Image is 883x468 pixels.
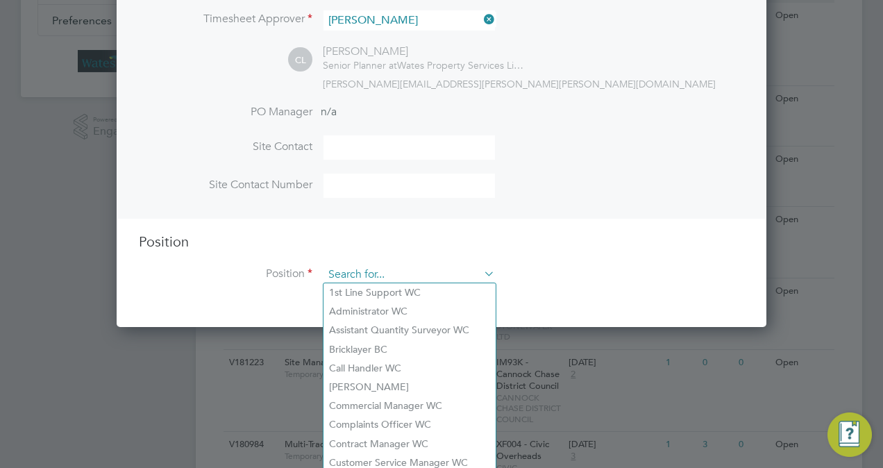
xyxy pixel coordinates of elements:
[323,10,495,31] input: Search for...
[323,78,716,90] span: [PERSON_NAME][EMAIL_ADDRESS][PERSON_NAME][PERSON_NAME][DOMAIN_NAME]
[139,140,312,154] label: Site Contact
[323,378,496,396] li: [PERSON_NAME]
[139,105,312,119] label: PO Manager
[323,265,495,285] input: Search for...
[323,396,496,415] li: Commercial Manager WC
[321,105,337,119] span: n/a
[323,435,496,453] li: Contract Manager WC
[323,44,531,59] div: [PERSON_NAME]
[323,59,397,72] span: Senior Planner at
[139,233,744,251] h3: Position
[827,412,872,457] button: Engage Resource Center
[323,59,531,72] div: Wates Property Services Limited
[323,321,496,340] li: Assistant Quantity Surveyor WC
[288,48,312,72] span: CL
[139,178,312,192] label: Site Contact Number
[323,340,496,359] li: Bricklayer BC
[323,283,496,302] li: 1st Line Support WC
[323,415,496,434] li: Complaints Officer WC
[323,359,496,378] li: Call Handler WC
[139,12,312,26] label: Timesheet Approver
[139,267,312,281] label: Position
[323,302,496,321] li: Administrator WC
